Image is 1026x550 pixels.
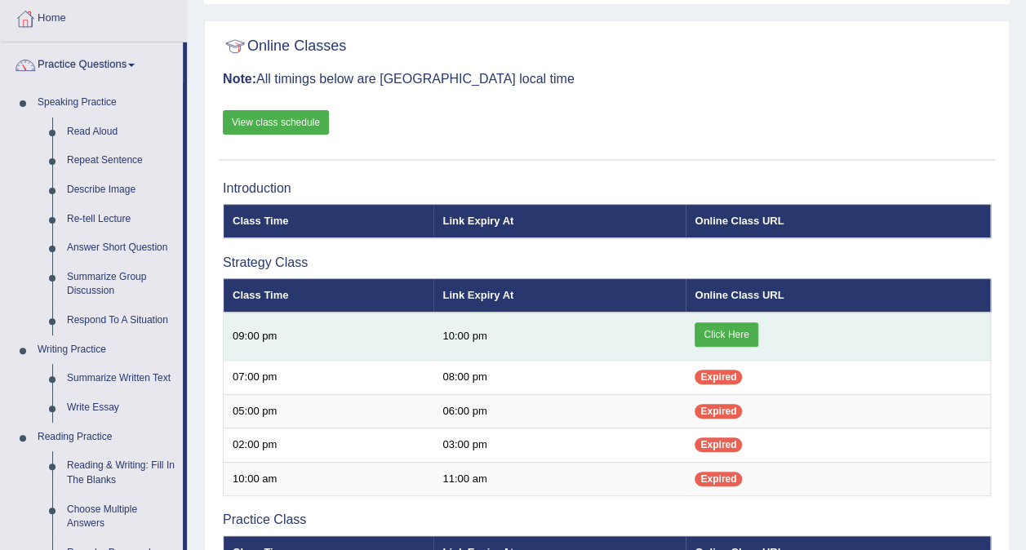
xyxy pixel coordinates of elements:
[30,335,183,365] a: Writing Practice
[60,175,183,205] a: Describe Image
[686,278,990,313] th: Online Class URL
[695,404,742,419] span: Expired
[695,472,742,486] span: Expired
[223,34,346,59] h2: Online Classes
[223,255,991,270] h3: Strategy Class
[695,437,742,452] span: Expired
[224,278,434,313] th: Class Time
[60,233,183,263] a: Answer Short Question
[60,393,183,423] a: Write Essay
[60,495,183,539] a: Choose Multiple Answers
[223,110,329,135] a: View class schedule
[224,462,434,496] td: 10:00 am
[223,512,991,527] h3: Practice Class
[433,428,686,463] td: 03:00 pm
[60,263,183,306] a: Summarize Group Discussion
[224,361,434,395] td: 07:00 pm
[30,88,183,118] a: Speaking Practice
[1,42,183,83] a: Practice Questions
[433,462,686,496] td: 11:00 am
[60,118,183,147] a: Read Aloud
[433,394,686,428] td: 06:00 pm
[60,205,183,234] a: Re-tell Lecture
[224,313,434,361] td: 09:00 pm
[686,204,990,238] th: Online Class URL
[224,428,434,463] td: 02:00 pm
[60,451,183,495] a: Reading & Writing: Fill In The Blanks
[223,72,256,86] b: Note:
[695,322,757,347] a: Click Here
[30,423,183,452] a: Reading Practice
[60,146,183,175] a: Repeat Sentence
[224,394,434,428] td: 05:00 pm
[433,361,686,395] td: 08:00 pm
[433,313,686,361] td: 10:00 pm
[60,364,183,393] a: Summarize Written Text
[224,204,434,238] th: Class Time
[433,278,686,313] th: Link Expiry At
[695,370,742,384] span: Expired
[223,72,991,86] h3: All timings below are [GEOGRAPHIC_DATA] local time
[60,306,183,335] a: Respond To A Situation
[223,181,991,196] h3: Introduction
[433,204,686,238] th: Link Expiry At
